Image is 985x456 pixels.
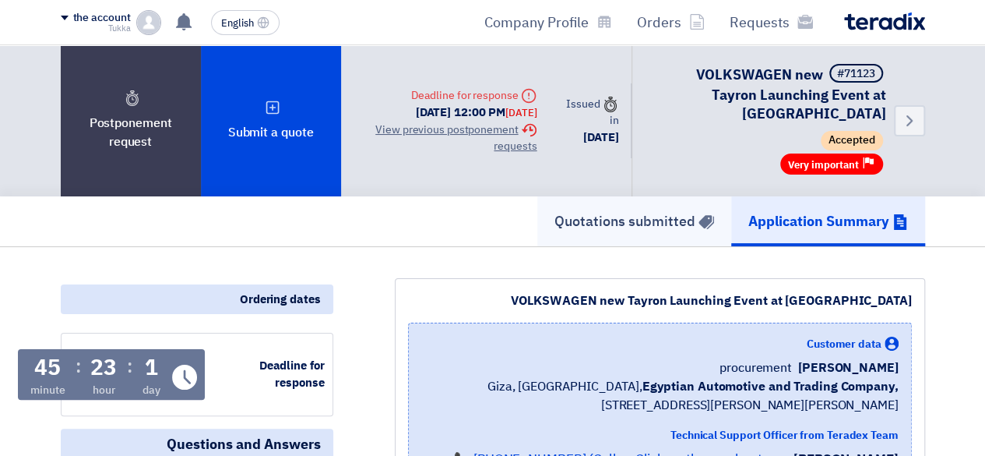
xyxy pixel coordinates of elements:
font: : [76,352,81,380]
font: Orders [637,12,681,33]
font: minute [30,382,65,398]
button: English [211,10,280,35]
h5: VOLKSWAGEN new Tayron Launching Event at Azha [651,64,885,123]
font: VOLKSWAGEN new Tayron Launching Event at [GEOGRAPHIC_DATA] [696,64,886,124]
font: English [221,16,254,30]
font: Application Summary [748,210,889,232]
font: Deadline for response [259,357,325,392]
font: Tukka [108,22,131,35]
font: hour [93,382,115,398]
a: Application Summary [731,196,925,246]
font: Quotations submitted [554,210,695,232]
font: 45 [34,352,61,384]
img: Teradix logo [844,12,925,30]
font: Questions and Answers [167,433,321,454]
font: the account [73,9,131,26]
a: Requests [717,4,825,41]
font: Ordering dates [240,291,321,308]
font: VOLKSWAGEN new Tayron Launching Event at [GEOGRAPHIC_DATA] [511,292,911,310]
font: Postponement request [90,114,172,151]
font: [DATE] [505,105,536,120]
font: Submit a quote [228,123,314,142]
font: Giza, [GEOGRAPHIC_DATA], [STREET_ADDRESS][PERSON_NAME][PERSON_NAME] [487,377,899,415]
font: Very important [788,157,859,172]
img: profile_test.png [136,10,161,35]
font: Customer data [807,336,881,352]
font: Technical Support Officer from Teradex Team [670,427,899,444]
font: [DATE] 12:00 PM [416,104,506,121]
font: View previous postponement requests [375,122,536,154]
font: #71123 [837,65,875,82]
a: Quotations submitted [537,196,731,246]
font: Accepted [828,133,875,149]
font: Company Profile [484,12,589,33]
font: procurement [719,359,792,377]
font: day [142,382,160,398]
font: Deadline for response [411,87,519,104]
font: [DATE] [583,129,618,146]
a: Orders [624,4,717,41]
font: Egyptian Automotive and Trading Company, [642,377,898,396]
font: 1 [145,352,158,384]
font: Requests [730,12,790,33]
font: : [127,352,132,380]
font: [PERSON_NAME] [798,359,899,377]
font: 23 [90,352,117,384]
font: Issued in [566,96,618,129]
